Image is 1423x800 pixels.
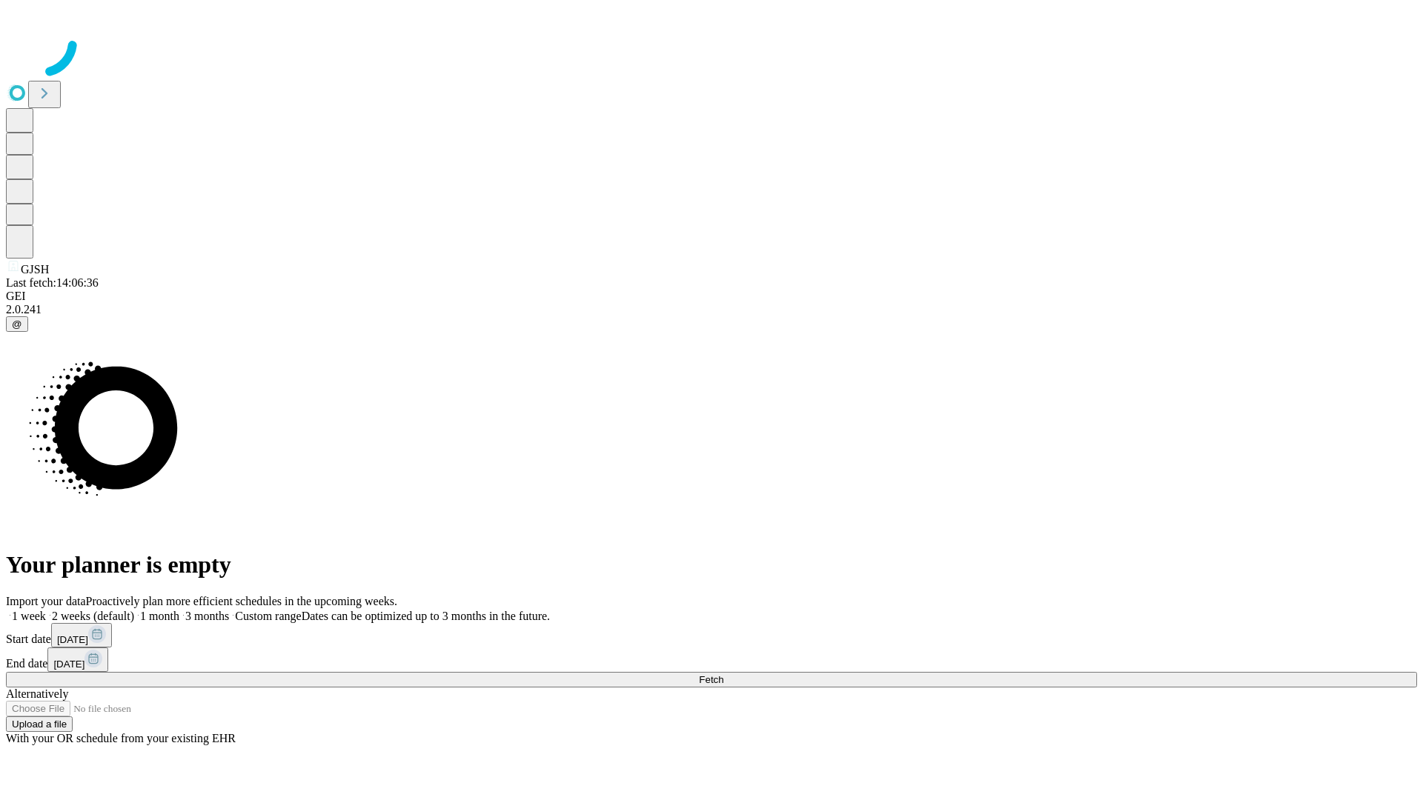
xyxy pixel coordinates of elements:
[6,672,1417,687] button: Fetch
[52,610,134,622] span: 2 weeks (default)
[6,687,68,700] span: Alternatively
[6,551,1417,579] h1: Your planner is empty
[6,276,99,289] span: Last fetch: 14:06:36
[6,623,1417,647] div: Start date
[12,610,46,622] span: 1 week
[86,595,397,607] span: Proactively plan more efficient schedules in the upcoming weeks.
[185,610,229,622] span: 3 months
[57,634,88,645] span: [DATE]
[6,290,1417,303] div: GEI
[6,595,86,607] span: Import your data
[140,610,179,622] span: 1 month
[6,316,28,332] button: @
[21,263,49,276] span: GJSH
[699,674,723,685] span: Fetch
[47,647,108,672] button: [DATE]
[6,303,1417,316] div: 2.0.241
[302,610,550,622] span: Dates can be optimized up to 3 months in the future.
[235,610,301,622] span: Custom range
[6,716,73,732] button: Upload a file
[51,623,112,647] button: [DATE]
[6,647,1417,672] div: End date
[6,732,236,744] span: With your OR schedule from your existing EHR
[53,659,84,670] span: [DATE]
[12,319,22,330] span: @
